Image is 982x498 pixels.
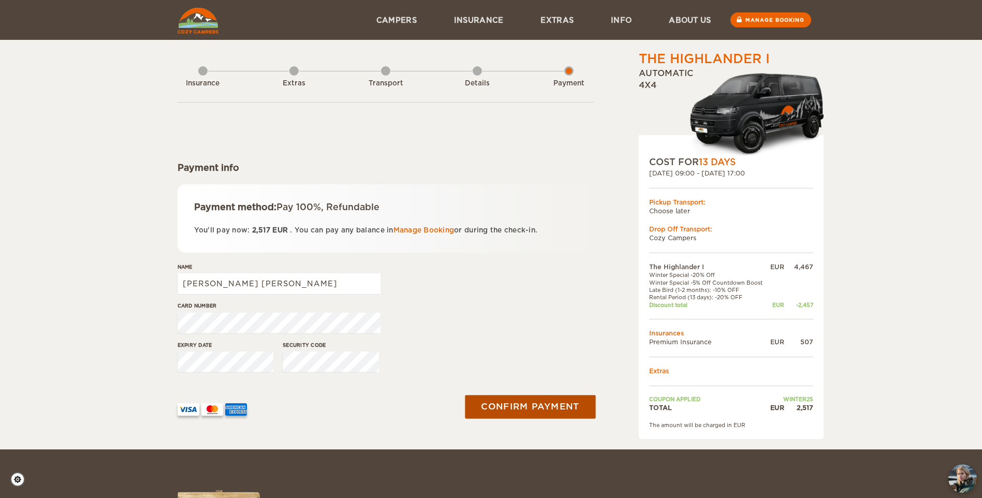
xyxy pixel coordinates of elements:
[649,294,768,301] td: Rental Period (13 days): -20% OFF
[178,341,274,349] label: Expiry date
[178,8,218,34] img: Cozy Campers
[10,472,32,487] a: Cookie settings
[784,338,813,346] div: 507
[357,79,414,89] div: Transport
[649,156,813,168] div: COST FOR
[649,396,768,403] td: Coupon applied
[649,198,813,207] div: Pickup Transport:
[649,286,768,294] td: Late Bird (1-2 months): -10% OFF
[276,202,379,212] span: Pay 100%, Refundable
[639,50,770,68] div: The Highlander I
[174,79,231,89] div: Insurance
[784,262,813,271] div: 4,467
[784,301,813,309] div: -2,457
[784,403,813,412] div: 2,517
[178,302,380,310] label: Card number
[768,262,784,271] div: EUR
[465,395,596,418] button: Confirm payment
[649,262,768,271] td: The Highlander I
[178,403,199,416] img: VISA
[201,403,223,416] img: mastercard
[768,338,784,346] div: EUR
[768,301,784,309] div: EUR
[649,367,813,375] td: Extras
[283,341,379,349] label: Security code
[680,71,824,156] img: Cozy-3.png
[540,79,597,89] div: Payment
[730,12,811,27] a: Manage booking
[649,271,768,279] td: Winter Special -20% Off
[393,226,455,234] a: Manage Booking
[194,201,578,213] div: Payment method:
[768,396,813,403] td: WINTER25
[178,162,594,174] div: Payment info
[449,79,506,89] div: Details
[649,329,813,338] td: Insurances
[649,207,813,215] td: Choose later
[649,279,768,286] td: Winter Special -5% Off Countdown Boost
[639,68,824,156] div: Automatic 4x4
[948,464,977,493] button: chat-button
[948,464,977,493] img: Freyja at Cozy Campers
[649,338,768,346] td: Premium Insurance
[252,226,270,234] span: 2,517
[649,169,813,178] div: [DATE] 09:00 - [DATE] 17:00
[649,233,813,242] td: Cozy Campers
[272,226,288,234] span: EUR
[699,157,736,167] span: 13 Days
[225,403,247,416] img: AMEX
[649,403,768,412] td: TOTAL
[649,421,813,429] div: The amount will be charged in EUR
[649,225,813,233] div: Drop Off Transport:
[649,301,768,309] td: Discount total
[266,79,323,89] div: Extras
[194,224,578,236] p: You'll pay now: . You can pay any balance in or during the check-in.
[768,403,784,412] div: EUR
[178,263,380,271] label: Name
